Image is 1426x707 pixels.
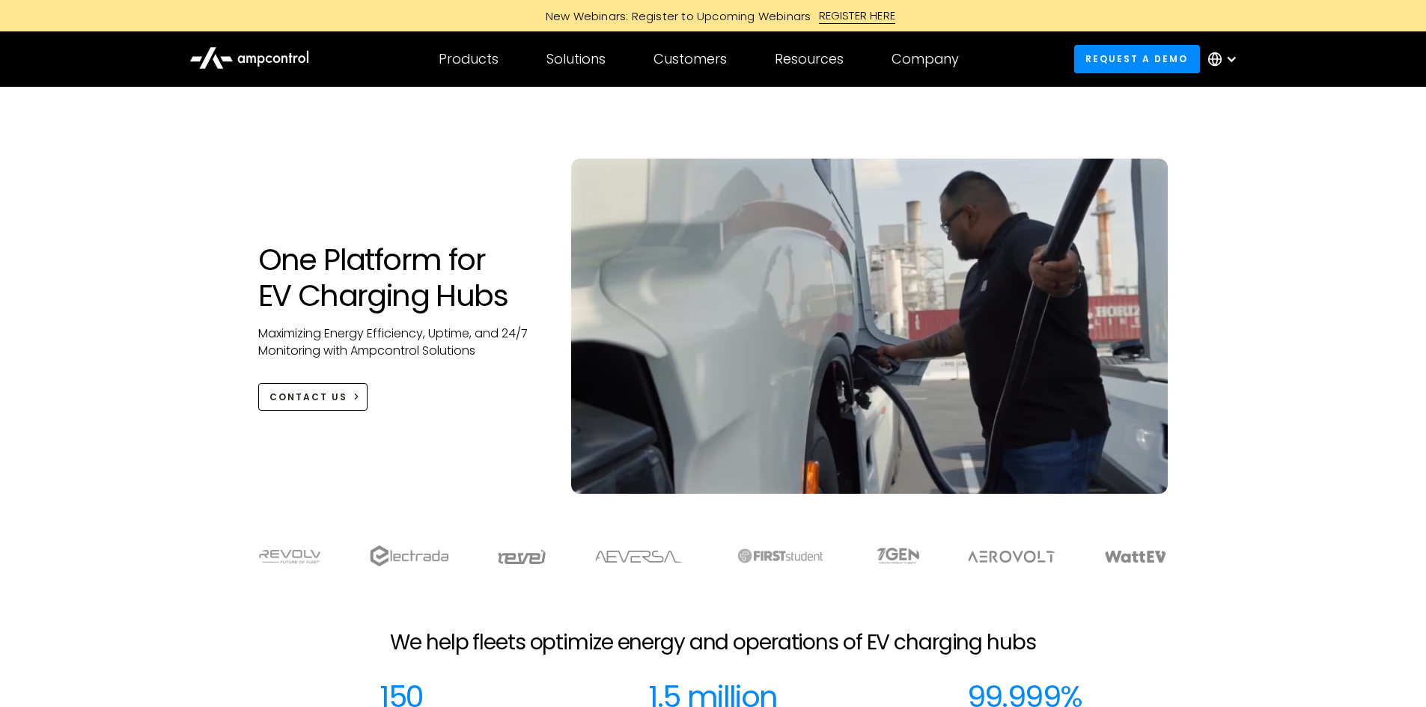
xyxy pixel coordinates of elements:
[377,7,1050,24] a: New Webinars: Register to Upcoming WebinarsREGISTER HERE
[531,8,819,24] div: New Webinars: Register to Upcoming Webinars
[439,51,499,67] div: Products
[967,551,1056,563] img: Aerovolt Logo
[546,51,606,67] div: Solutions
[269,391,347,404] div: CONTACT US
[258,325,542,359] p: Maximizing Energy Efficiency, Uptime, and 24/7 Monitoring with Ampcontrol Solutions
[819,7,896,24] div: REGISTER HERE
[258,242,542,313] h1: One Platform for EV Charging Hubs
[390,630,1035,655] h2: We help fleets optimize energy and operations of EV charging hubs
[1074,45,1200,73] a: Request a demo
[892,51,959,67] div: Company
[775,51,844,67] div: Resources
[653,51,727,67] div: Customers
[370,545,448,566] img: electrada logo
[1104,551,1167,563] img: WattEV logo
[258,383,368,411] a: CONTACT US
